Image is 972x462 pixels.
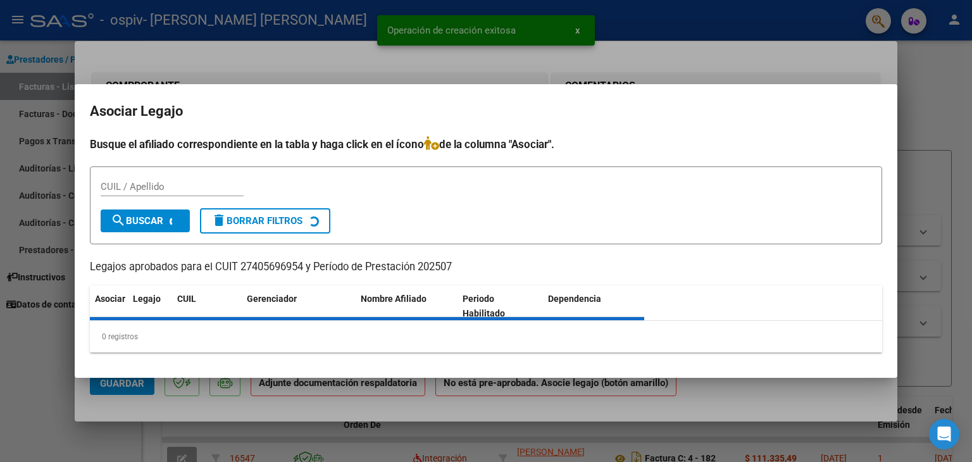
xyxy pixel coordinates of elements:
datatable-header-cell: Legajo [128,285,172,327]
span: Gerenciador [247,294,297,304]
div: Open Intercom Messenger [929,419,959,449]
datatable-header-cell: Periodo Habilitado [458,285,543,327]
span: Periodo Habilitado [463,294,505,318]
mat-icon: delete [211,213,227,228]
button: Buscar [101,209,190,232]
mat-icon: search [111,213,126,228]
datatable-header-cell: Gerenciador [242,285,356,327]
datatable-header-cell: Nombre Afiliado [356,285,458,327]
h4: Busque el afiliado correspondiente en la tabla y haga click en el ícono de la columna "Asociar". [90,136,882,153]
span: Borrar Filtros [211,215,302,227]
span: CUIL [177,294,196,304]
datatable-header-cell: CUIL [172,285,242,327]
span: Dependencia [548,294,601,304]
span: Asociar [95,294,125,304]
datatable-header-cell: Asociar [90,285,128,327]
span: Buscar [111,215,163,227]
span: Legajo [133,294,161,304]
span: Nombre Afiliado [361,294,427,304]
button: Borrar Filtros [200,208,330,234]
h2: Asociar Legajo [90,99,882,123]
datatable-header-cell: Dependencia [543,285,645,327]
p: Legajos aprobados para el CUIT 27405696954 y Período de Prestación 202507 [90,259,882,275]
div: 0 registros [90,321,882,353]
